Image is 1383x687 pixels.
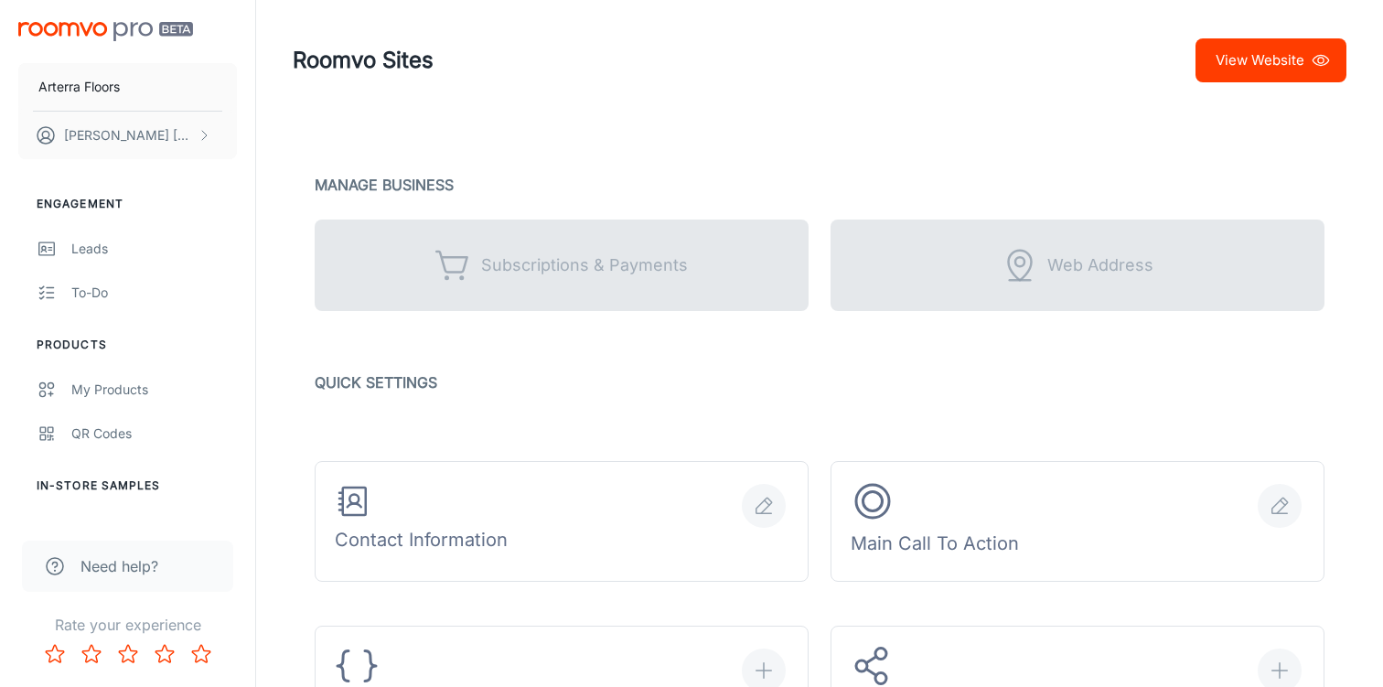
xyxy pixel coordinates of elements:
[71,283,237,303] div: To-do
[38,77,120,97] p: Arterra Floors
[146,636,183,672] button: Rate 4 star
[15,614,241,636] p: Rate your experience
[18,112,237,159] button: [PERSON_NAME] [PERSON_NAME]
[1195,38,1346,82] a: View Website
[71,239,237,259] div: Leads
[315,370,1324,395] p: Quick Settings
[110,636,146,672] button: Rate 3 star
[183,636,220,672] button: Rate 5 star
[315,461,809,582] button: Contact Information
[71,424,237,444] div: QR Codes
[831,220,1324,311] div: Unlock with subscription
[71,380,237,400] div: My Products
[335,483,508,561] div: Contact Information
[18,63,237,111] button: Arterra Floors
[18,22,193,41] img: Roomvo PRO Beta
[293,44,434,77] h1: Roomvo Sites
[64,125,193,145] p: [PERSON_NAME] [PERSON_NAME]
[851,479,1019,564] div: Main Call To Action
[73,636,110,672] button: Rate 2 star
[37,636,73,672] button: Rate 1 star
[315,172,1324,198] p: Manage Business
[831,461,1324,582] button: Main Call To Action
[80,555,158,577] span: Need help?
